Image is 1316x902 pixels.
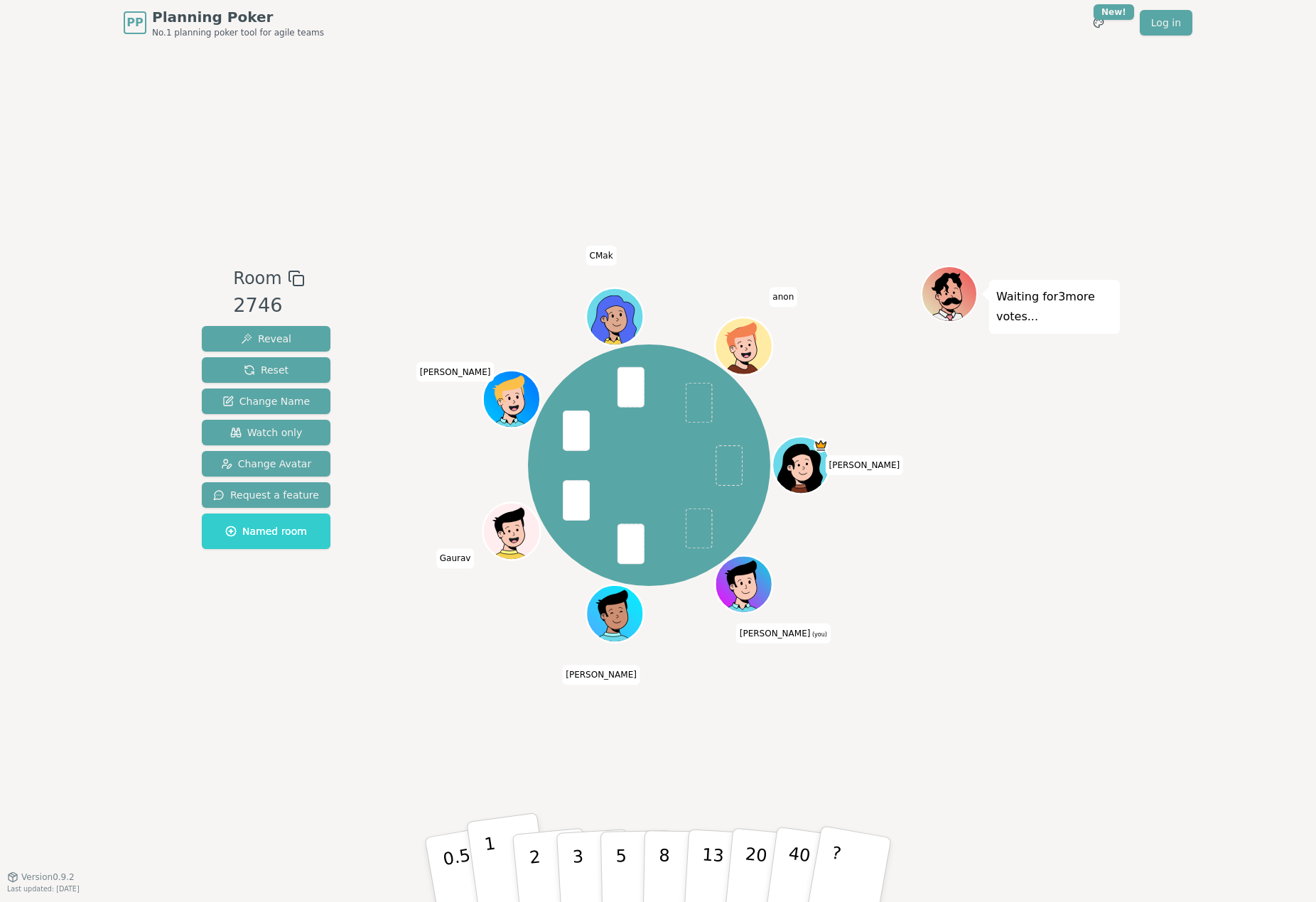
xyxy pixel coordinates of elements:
span: Click to change your name [436,548,475,568]
span: Click to change your name [562,665,640,685]
span: Click to change your name [416,362,495,382]
p: Waiting for 3 more votes... [996,287,1113,327]
span: Change Name [222,394,310,408]
span: Click to change your name [826,455,904,475]
span: Click to change your name [586,246,617,266]
div: New! [1094,4,1134,20]
button: Change Avatar [202,451,330,477]
span: Last updated: [DATE] [7,885,80,893]
span: (you) [810,631,827,638]
span: Cristina is the host [814,438,829,452]
span: Planning Poker [152,7,324,27]
a: Log in [1140,10,1192,36]
button: New! [1086,10,1111,36]
button: Change Name [202,388,330,414]
span: Request a feature [213,488,319,502]
span: Version 0.9.2 [21,871,75,883]
span: Reset [244,363,288,377]
span: No.1 planning poker tool for agile teams [152,27,324,38]
span: Change Avatar [221,457,312,471]
span: Reveal [241,332,291,346]
span: Named room [225,524,307,538]
button: Named room [202,514,330,549]
button: Version0.9.2 [7,871,75,883]
span: Watch only [230,425,303,440]
span: Room [233,266,281,291]
button: Reset [202,357,330,383]
button: Request a feature [202,482,330,508]
div: 2746 [233,291,304,320]
a: PPPlanning PokerNo.1 planning poker tool for agile teams [124,7,324,38]
button: Watch only [202,420,330,445]
span: Click to change your name [769,287,797,307]
span: Click to change your name [736,624,831,643]
button: Reveal [202,326,330,352]
button: Click to change your avatar [717,558,771,612]
span: PP [126,14,143,31]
